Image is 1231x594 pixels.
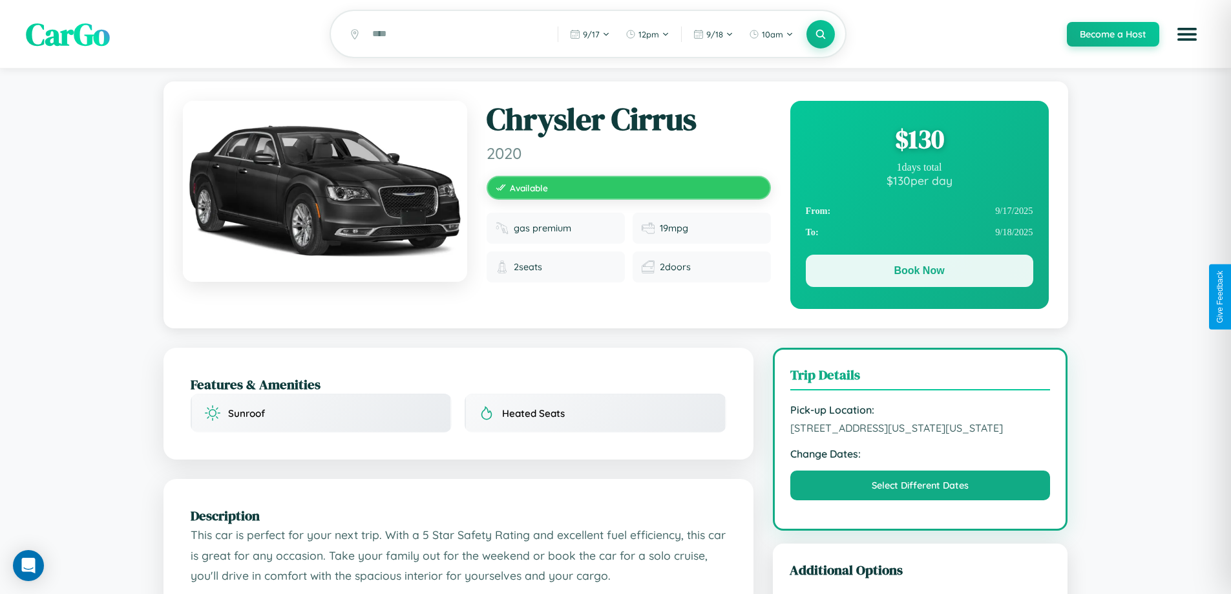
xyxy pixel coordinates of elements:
span: Heated Seats [502,407,565,419]
button: 9/18 [687,24,740,45]
button: Open menu [1169,16,1205,52]
strong: To: [806,227,819,238]
span: Sunroof [228,407,265,419]
span: Available [510,182,548,193]
div: 9 / 18 / 2025 [806,222,1033,243]
strong: Pick-up Location: [790,403,1051,416]
img: Seats [496,260,509,273]
h3: Additional Options [790,560,1051,579]
p: This car is perfect for your next trip. With a 5 Star Safety Rating and excellent fuel efficiency... [191,525,726,586]
span: 19 mpg [660,222,688,234]
div: Open Intercom Messenger [13,550,44,581]
div: $ 130 per day [806,173,1033,187]
span: gas premium [514,222,571,234]
span: 2 seats [514,261,542,273]
h1: Chrysler Cirrus [487,101,771,138]
span: 9 / 17 [583,29,600,39]
div: $ 130 [806,122,1033,156]
span: 12pm [638,29,659,39]
button: Become a Host [1067,22,1159,47]
h2: Description [191,506,726,525]
span: 2020 [487,143,771,163]
button: Book Now [806,255,1033,287]
img: Chrysler Cirrus 2020 [183,101,467,282]
strong: From: [806,206,831,217]
h2: Features & Amenities [191,375,726,394]
span: 2 doors [660,261,691,273]
span: CarGo [26,13,110,56]
div: 1 days total [806,162,1033,173]
img: Doors [642,260,655,273]
button: Select Different Dates [790,471,1051,500]
button: 12pm [619,24,676,45]
span: 10am [762,29,783,39]
div: 9 / 17 / 2025 [806,200,1033,222]
span: [STREET_ADDRESS][US_STATE][US_STATE] [790,421,1051,434]
button: 10am [742,24,800,45]
strong: Change Dates: [790,447,1051,460]
img: Fuel type [496,222,509,235]
div: Give Feedback [1215,271,1225,323]
span: 9 / 18 [706,29,723,39]
button: 9/17 [563,24,616,45]
img: Fuel efficiency [642,222,655,235]
h3: Trip Details [790,365,1051,390]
